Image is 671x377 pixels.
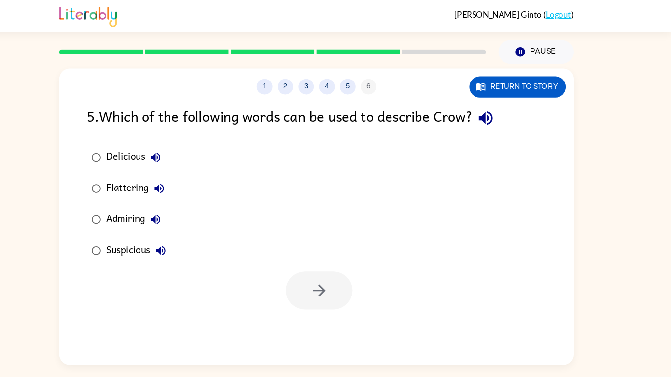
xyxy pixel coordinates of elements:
div: Delicious [137,139,193,159]
button: Return to story [480,72,571,92]
button: 1 [279,75,294,89]
button: 2 [299,75,313,89]
button: Pause [507,38,579,60]
button: 4 [338,75,353,89]
button: Flattering [177,168,196,188]
img: Literably [92,4,147,26]
button: 5 [358,75,372,89]
div: Suspicious [137,227,198,247]
div: 5 . Which of the following words can be used to describe Crow? [118,99,553,124]
button: 3 [318,75,333,89]
button: Suspicious [178,227,198,247]
span: [PERSON_NAME] Ginto [466,9,550,18]
div: Admiring [137,198,193,217]
button: Delicious [173,139,193,159]
div: Flattering [137,168,196,188]
button: Admiring [173,198,193,217]
a: Logout [552,9,576,18]
div: ( ) [466,9,579,18]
